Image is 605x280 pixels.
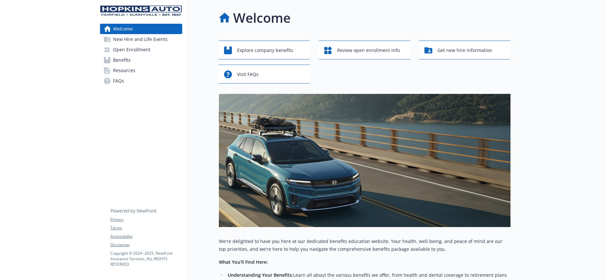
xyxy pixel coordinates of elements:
span: Get new hire information [437,44,492,57]
span: Explore company benefits [237,44,293,57]
h1: Welcome [233,8,291,28]
a: Open Enrollment [100,45,182,55]
span: New Hire and Life Events [113,34,168,45]
span: Welcome [113,24,133,34]
a: Privacy [110,217,182,223]
strong: Understanding Your Benefits: [228,272,293,278]
p: Copyright © 2024 - 2025 , Newfront Insurance Services, ALL RIGHTS RESERVED [110,250,182,267]
a: Resources [100,65,182,76]
span: Benefits [113,55,131,65]
button: Get new hire information [419,41,510,59]
a: FAQs [100,76,182,86]
a: Accessibility [110,234,182,239]
p: We're delighted to have you here at our dedicated benefits education website. Your health, well-b... [219,237,510,253]
strong: What You’ll Find Here: [219,259,268,265]
span: Visit FAQs [237,68,258,81]
button: Visit FAQs [219,65,310,83]
span: Review open enrollment info [337,44,400,57]
img: overview page banner [219,94,510,227]
a: Welcome [100,24,182,34]
span: Resources [113,65,135,76]
span: FAQs [113,76,124,86]
button: Explore company benefits [219,41,310,59]
a: New Hire and Life Events [100,34,182,45]
a: Terms [110,225,182,231]
a: Benefits [100,55,182,65]
button: Review open enrollment info [319,41,410,59]
a: Disclaimer [110,242,182,248]
span: Open Enrollment [113,45,150,55]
